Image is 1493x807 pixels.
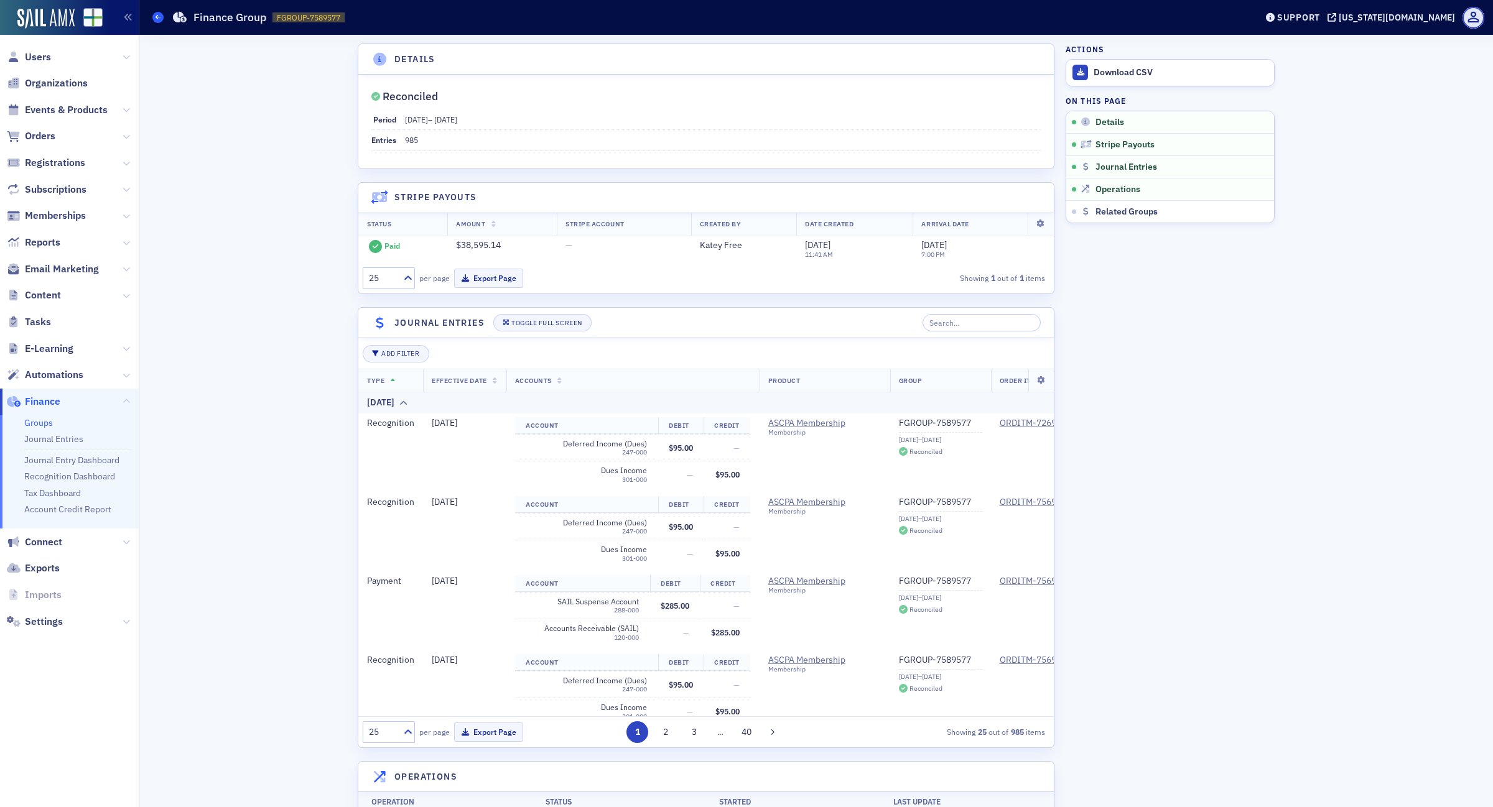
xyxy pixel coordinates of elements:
dd: 985 [405,130,1041,150]
span: Registrations [25,156,85,170]
a: ASCPA Membership [768,576,881,587]
span: [DATE] [434,114,457,124]
span: [DATE] [432,417,457,428]
span: [DATE] [432,654,457,665]
div: Reconciled [909,606,942,613]
span: Details [1095,117,1124,128]
span: — [687,706,693,716]
a: Content [7,288,61,302]
button: Toggle Full Screen [493,314,592,331]
span: SAIL Suspense Account [526,597,639,606]
span: Reports [25,236,60,249]
span: $95.00 [715,469,740,479]
a: ORDITM-7569705 [1000,497,1071,508]
div: 301-000 [534,476,647,484]
span: — [733,601,740,611]
div: Showing out of items [827,726,1046,737]
div: 25 [369,726,396,739]
a: ORDITM-7269977 [1000,418,1071,429]
a: Users [7,50,51,64]
div: [US_STATE][DOMAIN_NAME] [1339,12,1455,23]
span: Date Created [805,219,853,228]
a: Events & Products [7,103,108,117]
div: Showing out of items [827,272,1046,284]
a: Registrations [7,156,85,170]
span: Organizations [25,76,88,90]
a: Finance [7,395,60,408]
span: — [687,469,693,479]
div: Reconciled [909,448,942,455]
a: Download CSV [1066,60,1274,86]
span: Product [768,376,801,385]
a: Automations [7,368,83,382]
a: Imports [7,588,62,602]
a: Email Marketing [7,262,99,276]
time: 11:41 AM [805,250,833,259]
span: Accounts Receivable (SAIL) [526,624,639,633]
span: Dues Income [534,545,647,554]
div: 247-000 [534,527,647,535]
div: Toggle Full Screen [511,320,582,326]
span: Created By [700,219,741,228]
span: Tasks [25,315,51,329]
div: [DATE]–[DATE] [899,436,982,444]
div: Membership [768,586,881,594]
a: View Homepage [75,8,103,29]
span: Exports [25,561,60,575]
span: Deferred Income (Dues) [534,439,647,448]
img: SailAMX [83,8,103,27]
span: Recognition [367,496,414,507]
span: – [405,114,457,124]
img: SailAMX [17,9,75,29]
h4: Actions [1066,44,1104,55]
label: per page [419,272,450,284]
span: Status [367,219,391,228]
span: Related Groups [1095,206,1158,218]
a: Exports [7,561,60,575]
span: $285.00 [711,627,740,637]
span: $95.00 [669,443,693,453]
div: 247-000 [534,448,647,456]
span: $285.00 [661,601,689,611]
h4: Journal Entries [394,316,485,330]
span: $95.00 [669,522,693,532]
th: Credit [704,496,750,514]
span: Order Item [1000,376,1041,385]
label: per page [419,726,450,737]
span: [DATE] [805,239,830,251]
span: Email Marketing [25,262,99,276]
div: [DATE]–[DATE] [899,673,982,681]
div: Membership [768,428,881,436]
a: Account Credit Report [24,504,111,515]
div: Membership [768,665,881,673]
a: Tasks [7,315,51,329]
div: 301-000 [534,555,647,563]
div: [DATE]–[DATE] [899,594,982,602]
span: — [565,239,572,251]
span: Stripe Account [565,219,624,228]
div: [DATE] [367,396,394,409]
th: Debit [658,496,704,514]
a: Organizations [7,76,88,90]
a: Memberships [7,209,86,223]
button: [US_STATE][DOMAIN_NAME] [1328,13,1459,22]
span: Stripe Payouts [1095,139,1155,150]
a: E-Learning [7,342,73,356]
a: Settings [7,615,63,629]
span: Events & Products [25,103,108,117]
span: Subscriptions [25,183,86,196]
span: Recognition [367,417,414,428]
div: 25 [369,272,396,285]
span: $95.00 [715,706,740,716]
button: Export Page [454,269,523,288]
h4: Stripe Payouts [394,191,477,204]
span: [DATE] [405,114,428,124]
a: Recognition Dashboard [24,471,115,482]
th: Debit [658,417,704,435]
span: FGROUP-7589577 [277,12,340,23]
span: Arrival Date [921,219,969,228]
